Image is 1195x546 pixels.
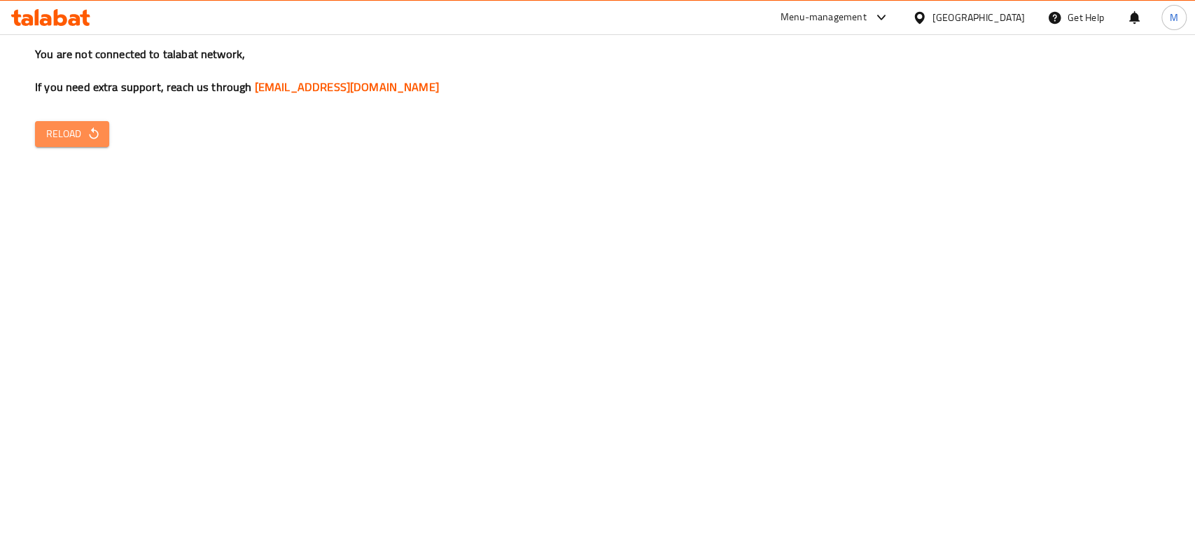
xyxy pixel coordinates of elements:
[932,10,1025,25] div: [GEOGRAPHIC_DATA]
[35,121,109,147] button: Reload
[781,9,867,26] div: Menu-management
[1170,10,1178,25] span: M
[46,125,98,143] span: Reload
[255,76,439,97] a: [EMAIL_ADDRESS][DOMAIN_NAME]
[35,46,1160,95] h3: You are not connected to talabat network, If you need extra support, reach us through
